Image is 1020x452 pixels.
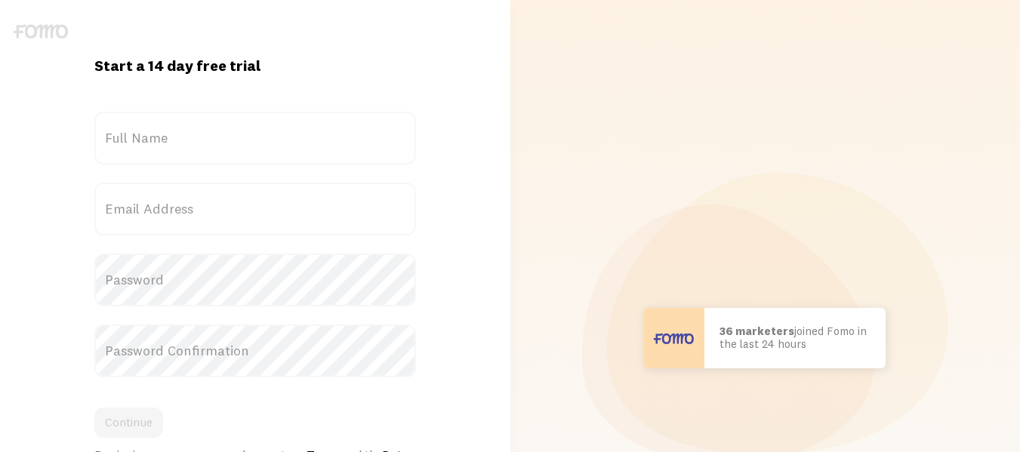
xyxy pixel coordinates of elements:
[14,24,68,38] img: fomo-logo-gray-b99e0e8ada9f9040e2984d0d95b3b12da0074ffd48d1e5cb62ac37fc77b0b268.svg
[94,56,416,75] h1: Start a 14 day free trial
[720,325,871,350] p: joined Fomo in the last 24 hours
[94,183,416,235] label: Email Address
[94,112,416,165] label: Full Name
[644,308,704,368] img: User avatar
[94,324,416,377] label: Password Confirmation
[94,254,416,306] label: Password
[720,324,794,338] b: 36 marketers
